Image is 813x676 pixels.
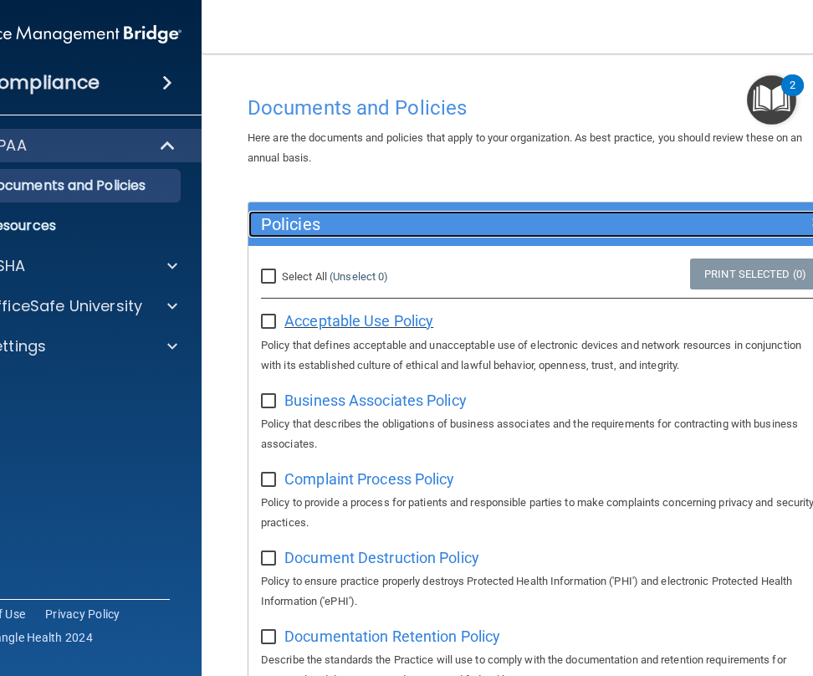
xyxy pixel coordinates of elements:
div: 2 [790,85,795,107]
a: Privacy Policy [45,606,120,622]
button: Open Resource Center, 2 new notifications [747,75,796,125]
h5: Policies [261,215,674,233]
iframe: Drift Widget Chat Controller [524,557,793,624]
span: Documentation Retention Policy [284,627,500,645]
span: Business Associates Policy [284,392,467,409]
span: Select All [282,270,327,283]
span: Acceptable Use Policy [284,312,433,330]
span: Here are the documents and policies that apply to your organization. As best practice, you should... [248,131,803,164]
a: (Unselect 0) [330,270,388,283]
span: Document Destruction Policy [284,549,479,566]
span: Complaint Process Policy [284,470,454,488]
input: Select All (Unselect 0) [261,270,280,284]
